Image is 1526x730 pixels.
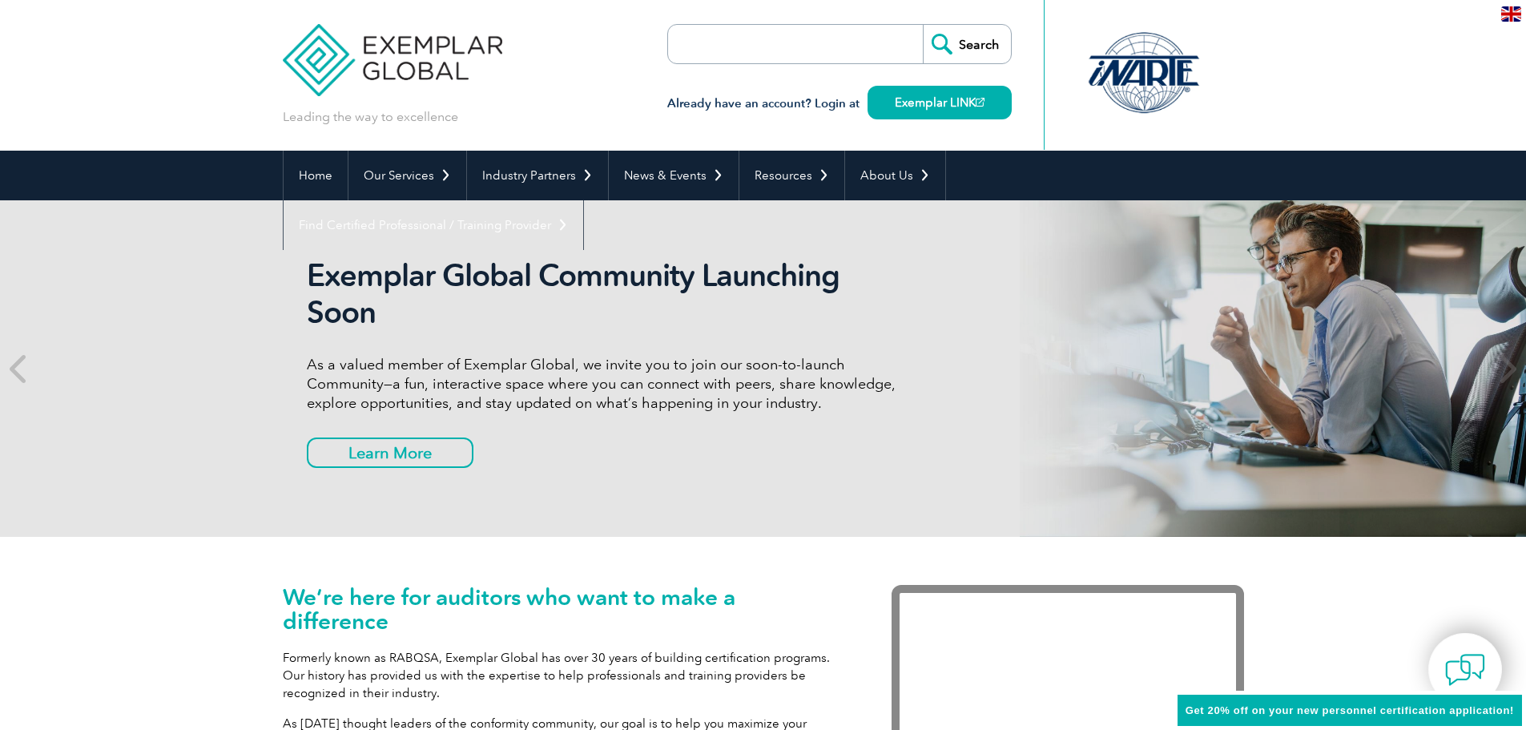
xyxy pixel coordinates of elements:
[976,98,984,107] img: open_square.png
[307,355,908,413] p: As a valued member of Exemplar Global, we invite you to join our soon-to-launch Community—a fun, ...
[845,151,945,200] a: About Us
[283,585,844,633] h1: We’re here for auditors who want to make a difference
[739,151,844,200] a: Resources
[609,151,739,200] a: News & Events
[283,108,458,126] p: Leading the way to excellence
[284,151,348,200] a: Home
[868,86,1012,119] a: Exemplar LINK
[467,151,608,200] a: Industry Partners
[1501,6,1521,22] img: en
[348,151,466,200] a: Our Services
[667,94,1012,114] h3: Already have an account? Login at
[1186,704,1514,716] span: Get 20% off on your new personnel certification application!
[307,438,473,468] a: Learn More
[283,649,844,702] p: Formerly known as RABQSA, Exemplar Global has over 30 years of building certification programs. O...
[284,200,583,250] a: Find Certified Professional / Training Provider
[307,257,908,331] h2: Exemplar Global Community Launching Soon
[1445,650,1485,690] img: contact-chat.png
[923,25,1011,63] input: Search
